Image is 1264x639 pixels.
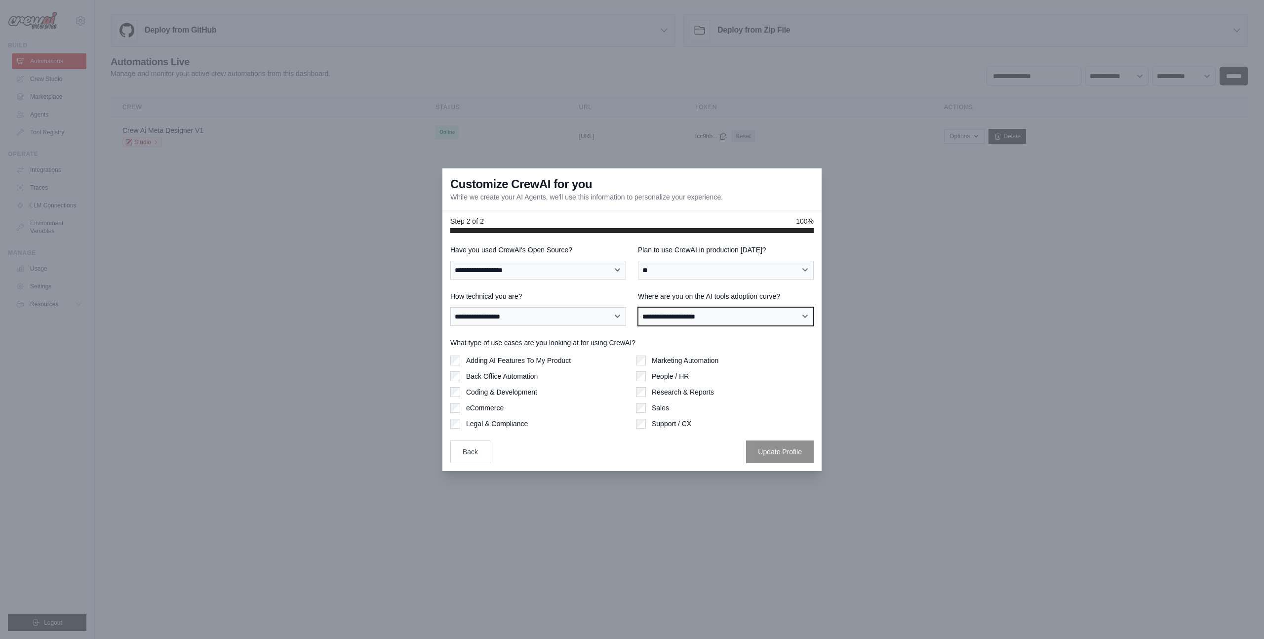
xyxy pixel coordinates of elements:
[652,371,689,381] label: People / HR
[450,291,626,301] label: How technical you are?
[466,387,537,397] label: Coding & Development
[652,356,718,365] label: Marketing Automation
[1215,592,1264,639] div: 채팅 위젯
[1215,592,1264,639] iframe: Chat Widget
[450,440,490,463] button: Back
[450,245,626,255] label: Have you used CrewAI's Open Source?
[652,387,714,397] label: Research & Reports
[450,192,723,202] p: While we create your AI Agents, we'll use this information to personalize your experience.
[652,419,691,429] label: Support / CX
[796,216,814,226] span: 100%
[466,356,571,365] label: Adding AI Features To My Product
[638,291,814,301] label: Where are you on the AI tools adoption curve?
[652,403,669,413] label: Sales
[746,440,814,463] button: Update Profile
[450,216,484,226] span: Step 2 of 2
[450,176,592,192] h3: Customize CrewAI for you
[638,245,814,255] label: Plan to use CrewAI in production [DATE]?
[466,371,538,381] label: Back Office Automation
[466,403,504,413] label: eCommerce
[450,338,814,348] label: What type of use cases are you looking at for using CrewAI?
[466,419,528,429] label: Legal & Compliance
